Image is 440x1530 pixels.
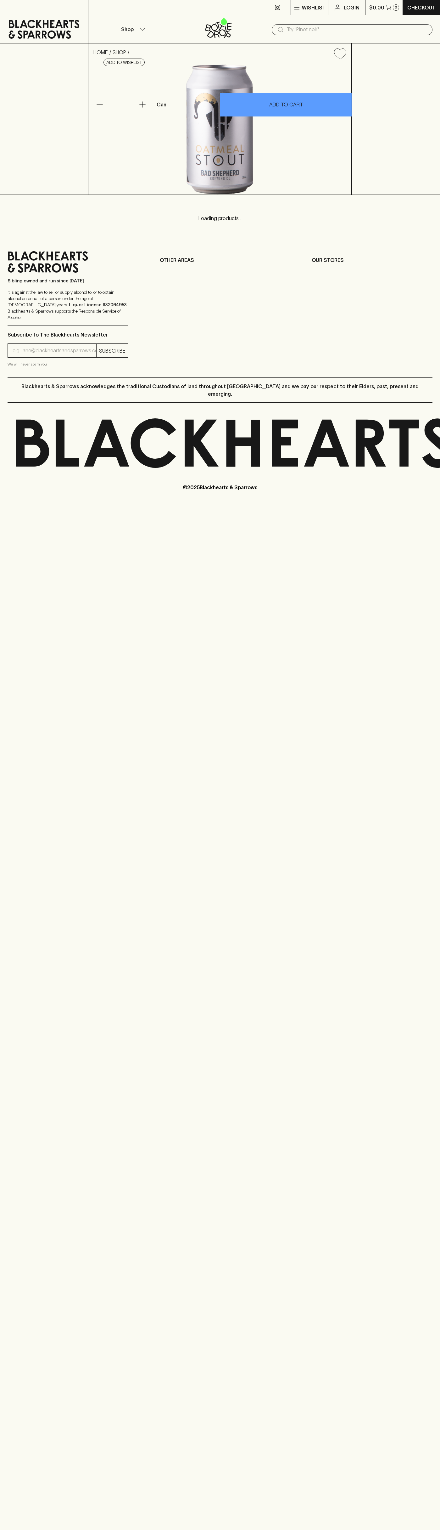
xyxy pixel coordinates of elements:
[99,347,125,354] p: SUBSCRIBE
[220,93,352,116] button: ADD TO CART
[369,4,384,11] p: $0.00
[113,49,126,55] a: SHOP
[88,65,351,195] img: 51338.png
[88,15,176,43] button: Shop
[395,6,397,9] p: 0
[8,278,128,284] p: Sibling owned and run since [DATE]
[269,101,303,108] p: ADD TO CART
[8,361,128,367] p: We will never spam you
[12,382,428,398] p: Blackhearts & Sparrows acknowledges the traditional Custodians of land throughout [GEOGRAPHIC_DAT...
[287,25,427,35] input: Try "Pinot noir"
[8,289,128,320] p: It is against the law to sell or supply alcohol to, or to obtain alcohol on behalf of a person un...
[407,4,436,11] p: Checkout
[312,256,432,264] p: OUR STORES
[93,49,108,55] a: HOME
[88,4,94,11] p: ⠀
[8,331,128,338] p: Subscribe to The Blackhearts Newsletter
[97,344,128,357] button: SUBSCRIBE
[6,214,434,222] p: Loading products...
[121,25,134,33] p: Shop
[344,4,359,11] p: Login
[103,59,145,66] button: Add to wishlist
[160,256,281,264] p: OTHER AREAS
[302,4,326,11] p: Wishlist
[331,46,349,62] button: Add to wishlist
[154,98,220,111] div: Can
[69,302,127,307] strong: Liquor License #32064953
[13,346,96,356] input: e.g. jane@blackheartsandsparrows.com.au
[157,101,166,108] p: Can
